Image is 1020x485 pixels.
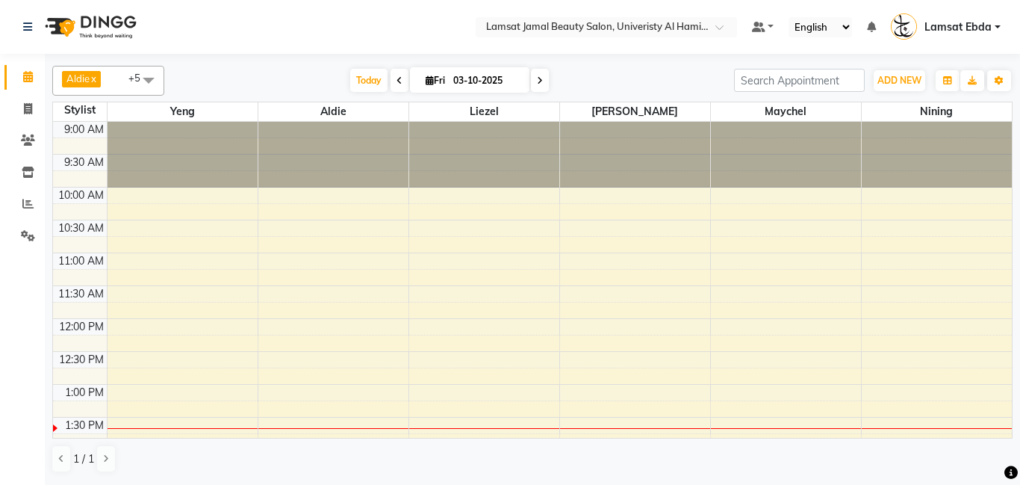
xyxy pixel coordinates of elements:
[53,102,107,118] div: Stylist
[55,188,107,203] div: 10:00 AM
[38,6,140,48] img: logo
[924,19,992,35] span: Lamsat Ebda
[55,220,107,236] div: 10:30 AM
[409,102,559,121] span: Liezel
[66,72,90,84] span: Aldie
[862,102,1013,121] span: Nining
[734,69,865,92] input: Search Appointment
[891,13,917,40] img: Lamsat Ebda
[62,385,107,401] div: 1:00 PM
[128,72,152,84] span: +5
[560,102,710,121] span: [PERSON_NAME]
[258,102,408,121] span: Aldie
[108,102,258,121] span: Yeng
[73,451,94,467] span: 1 / 1
[90,72,96,84] a: x
[56,352,107,368] div: 12:30 PM
[449,69,523,92] input: 2025-10-03
[61,155,107,170] div: 9:30 AM
[877,75,921,86] span: ADD NEW
[55,253,107,269] div: 11:00 AM
[55,286,107,302] div: 11:30 AM
[56,319,107,335] div: 12:00 PM
[711,102,861,121] span: Maychel
[422,75,449,86] span: Fri
[874,70,925,91] button: ADD NEW
[61,122,107,138] div: 9:00 AM
[62,418,107,433] div: 1:30 PM
[350,69,388,92] span: Today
